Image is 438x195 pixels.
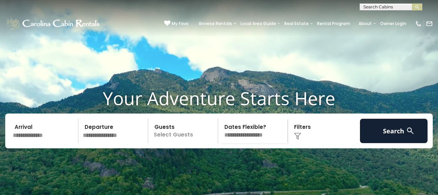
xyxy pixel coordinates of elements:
[5,17,102,31] img: White-1-1-2.png
[150,119,218,143] p: Select Guests
[355,19,375,29] a: About
[281,19,312,29] a: Real Estate
[195,19,236,29] a: Browse Rentals
[426,20,433,27] img: mail-regular-white.png
[314,19,354,29] a: Rental Program
[172,21,189,27] span: My Favs
[406,126,415,135] img: search-regular-white.png
[294,133,301,140] img: filter--v1.png
[377,19,410,29] a: Owner Login
[415,20,422,27] img: phone-regular-white.png
[237,19,279,29] a: Local Area Guide
[5,87,433,109] h1: Your Adventure Starts Here
[164,20,189,27] a: My Favs
[360,119,428,143] button: Search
